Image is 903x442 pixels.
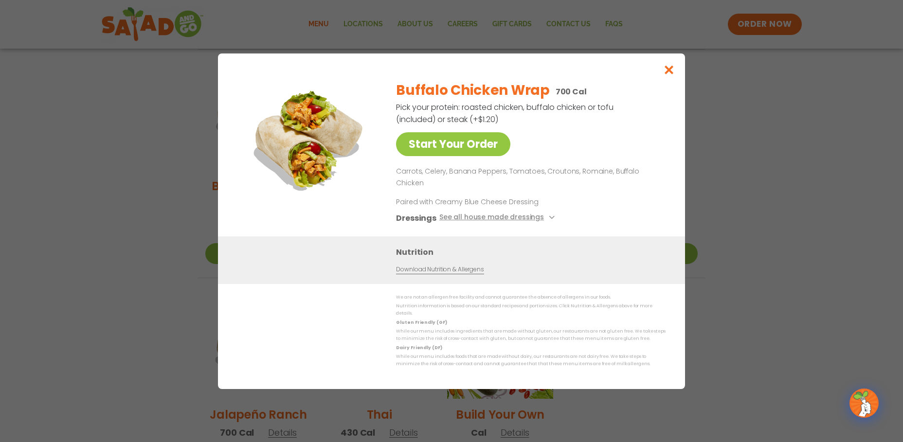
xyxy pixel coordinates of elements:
a: Start Your Order [396,132,510,156]
p: While our menu includes foods that are made without dairy, our restaurants are not dairy free. We... [396,353,666,368]
p: Carrots, Celery, Banana Peppers, Tomatoes, Croutons, Romaine, Buffalo Chicken [396,166,662,189]
p: Pick your protein: roasted chicken, buffalo chicken or tofu (included) or steak (+$1.20) [396,101,615,125]
p: Paired with Creamy Blue Cheese Dressing [396,196,576,207]
p: We are not an allergen free facility and cannot guarantee the absence of allergens in our foods. [396,294,666,301]
p: While our menu includes ingredients that are made without gluten, our restaurants are not gluten ... [396,328,666,343]
button: Close modal [653,53,685,86]
h3: Dressings [396,212,436,224]
strong: Dairy Friendly (DF) [396,344,442,350]
p: 700 Cal [556,86,587,98]
h2: Buffalo Chicken Wrap [396,80,549,101]
a: Download Nutrition & Allergens [396,265,484,274]
p: Nutrition information is based on our standard recipes and portion sizes. Click Nutrition & Aller... [396,302,666,318]
strong: Gluten Friendly (GF) [396,319,447,325]
img: Featured product photo for Buffalo Chicken Wrap [240,73,376,209]
button: See all house made dressings [439,212,558,224]
img: wpChatIcon [850,389,878,417]
h3: Nutrition [396,246,670,258]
